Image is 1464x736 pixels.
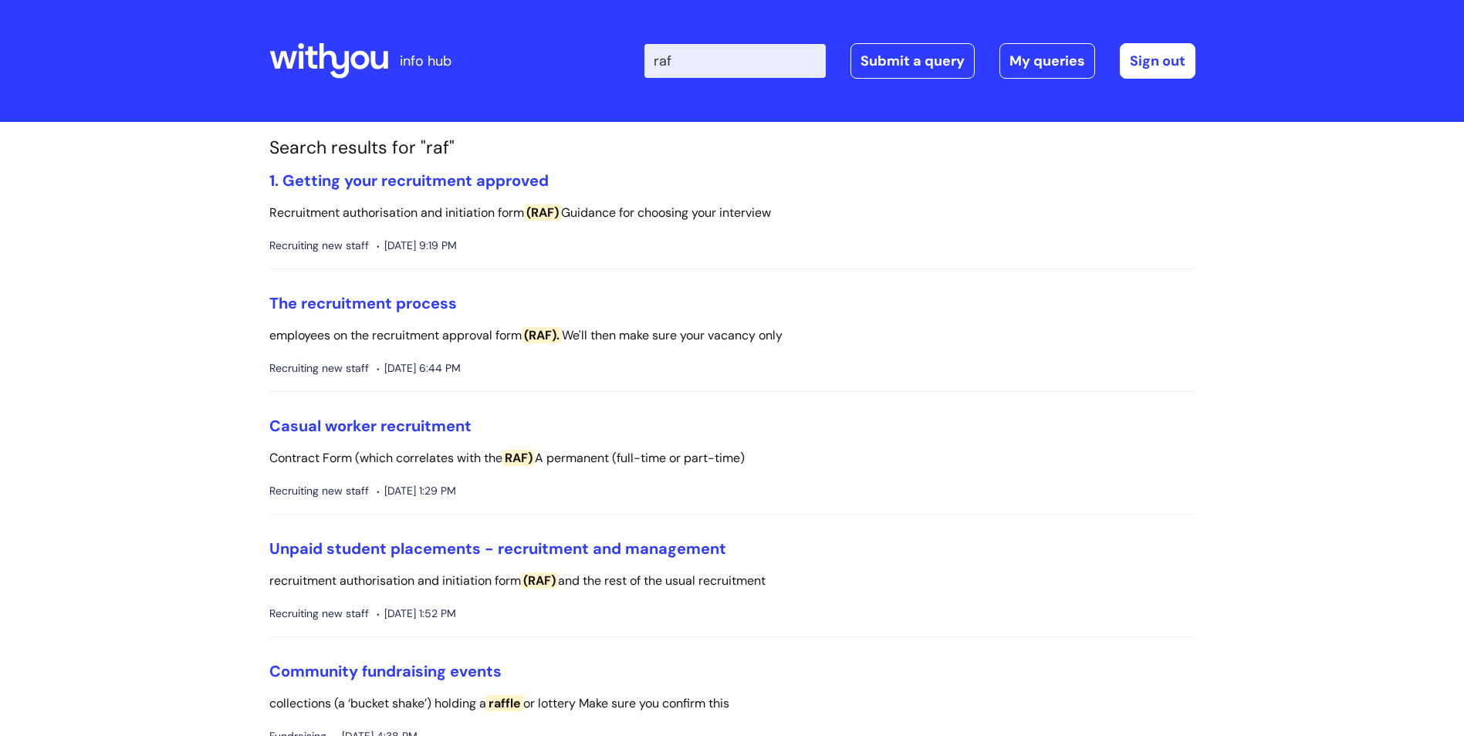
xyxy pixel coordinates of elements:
p: Contract Form (which correlates with the A permanent (full-time or part-time) [269,447,1195,470]
span: Recruiting new staff [269,359,369,378]
a: Submit a query [850,43,975,79]
span: Recruiting new staff [269,604,369,623]
p: info hub [400,49,451,73]
a: Community fundraising events [269,661,502,681]
span: [DATE] 1:29 PM [377,481,456,501]
span: [DATE] 9:19 PM [377,236,457,255]
a: Sign out [1120,43,1195,79]
h1: Search results for "raf" [269,137,1195,159]
input: Search [644,44,826,78]
span: [DATE] 1:52 PM [377,604,456,623]
a: Casual worker recruitment [269,416,472,436]
a: Unpaid student placements - recruitment and management [269,538,726,559]
p: recruitment authorisation and initiation form and the rest of the usual recruitment [269,570,1195,593]
a: The recruitment process [269,293,457,313]
span: raffle [486,695,523,711]
span: (RAF) [521,572,558,589]
span: (RAF). [522,327,562,343]
span: RAF) [502,450,535,466]
a: My queries [999,43,1095,79]
span: Recruiting new staff [269,481,369,501]
p: collections (a ‘bucket shake’) holding a or lottery Make sure you confirm this [269,693,1195,715]
div: | - [644,43,1195,79]
span: (RAF) [524,204,561,221]
span: [DATE] 6:44 PM [377,359,461,378]
a: 1. Getting your recruitment approved [269,170,549,191]
p: employees on the recruitment approval form We'll then make sure your vacancy only [269,325,1195,347]
p: Recruitment authorisation and initiation form Guidance for choosing your interview [269,202,1195,225]
span: Recruiting new staff [269,236,369,255]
